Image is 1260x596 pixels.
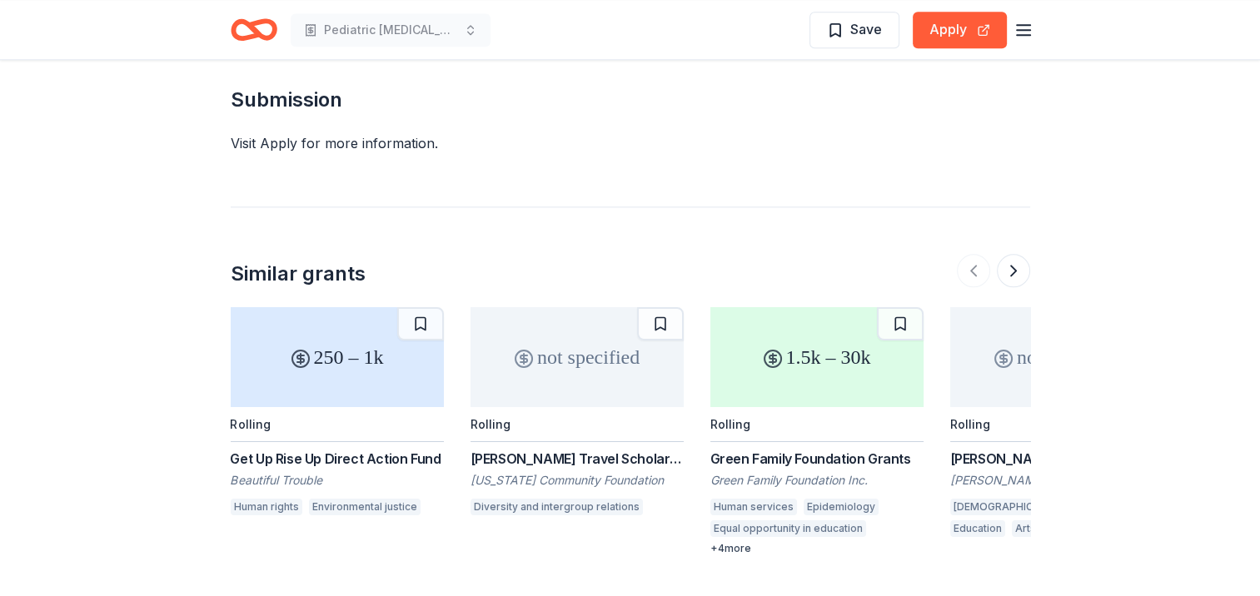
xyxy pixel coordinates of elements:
[309,499,421,515] div: Environmental justice
[950,449,1163,469] div: [PERSON_NAME] Family Foundation Grants
[231,307,444,407] div: 250 – 1k
[710,307,924,407] div: 1.5k – 30k
[471,417,510,431] div: Rolling
[231,417,271,431] div: Rolling
[231,10,277,49] a: Home
[950,307,1163,407] div: not specified
[950,520,1005,537] div: Education
[471,499,643,515] div: Diversity and intergroup relations
[850,18,882,40] span: Save
[231,449,444,469] div: Get Up Rise Up Direct Action Fund
[291,13,491,47] button: Pediatric [MEDICAL_DATA] Research
[324,20,457,40] span: Pediatric [MEDICAL_DATA] Research
[710,520,866,537] div: Equal opportunity in education
[471,472,684,489] div: [US_STATE] Community Foundation
[950,307,1163,542] a: not specifiedRolling[PERSON_NAME] Family Foundation Grants[PERSON_NAME] Family Foundation[DEMOGRA...
[231,307,444,520] a: 250 – 1kRollingGet Up Rise Up Direct Action FundBeautiful TroubleHuman rightsEnvironmental justice
[710,472,924,489] div: Green Family Foundation Inc.
[1012,520,1097,537] div: Arts and culture
[950,499,1073,515] div: [DEMOGRAPHIC_DATA]
[710,417,750,431] div: Rolling
[231,499,302,515] div: Human rights
[950,417,990,431] div: Rolling
[231,87,1030,113] h2: Submission
[809,12,899,48] button: Save
[710,307,924,555] a: 1.5k – 30kRollingGreen Family Foundation GrantsGreen Family Foundation Inc.Human servicesEpidemio...
[231,261,366,287] div: Similar grants
[231,133,1030,153] div: Visit Apply for more information.
[710,449,924,469] div: Green Family Foundation Grants
[471,449,684,469] div: [PERSON_NAME] Travel Scholarship Fund for Youth
[804,499,879,515] div: Epidemiology
[950,472,1163,489] div: [PERSON_NAME] Family Foundation
[710,542,924,555] div: + 4 more
[231,472,444,489] div: Beautiful Trouble
[710,499,797,515] div: Human services
[913,12,1007,48] button: Apply
[471,307,684,520] a: not specifiedRolling[PERSON_NAME] Travel Scholarship Fund for Youth[US_STATE] Community Foundatio...
[471,307,684,407] div: not specified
